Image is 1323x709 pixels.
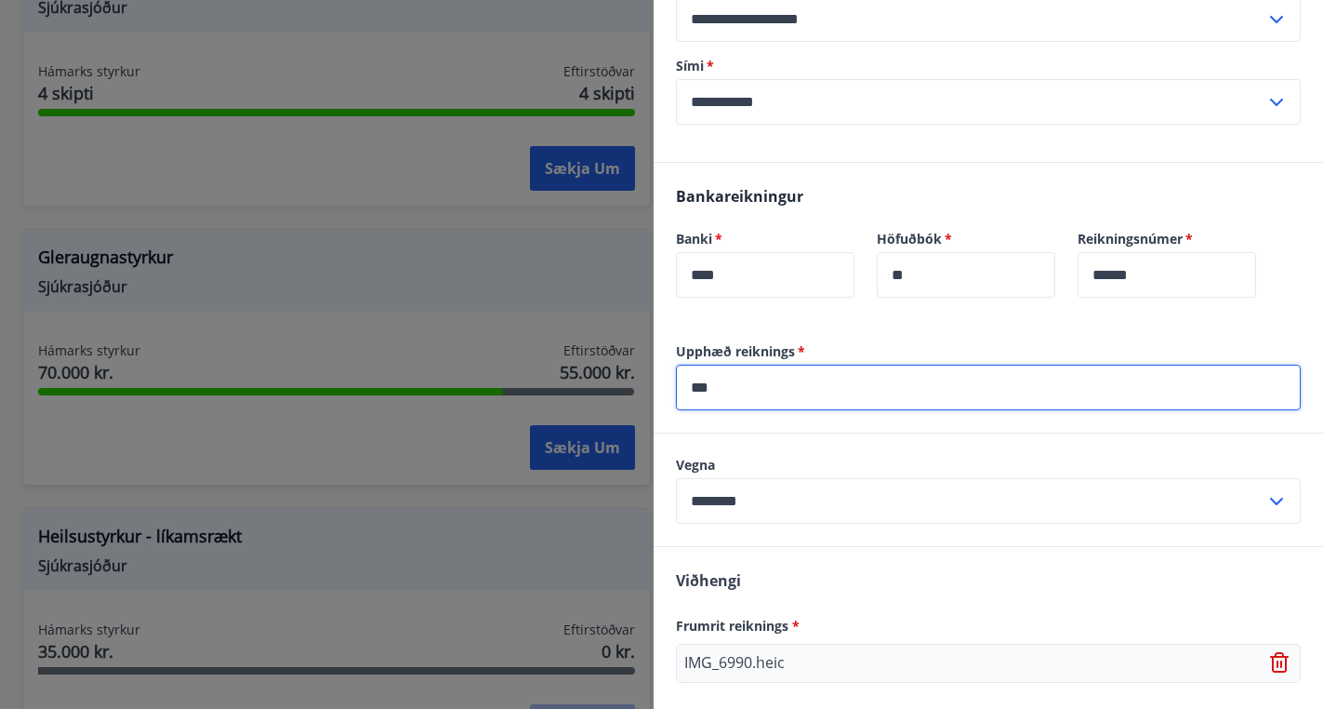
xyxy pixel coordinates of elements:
[676,570,741,591] span: Viðhengi
[676,617,800,635] span: Frumrit reiknings
[676,456,1301,475] label: Vegna
[676,230,854,248] label: Banki
[676,186,803,207] span: Bankareikningur
[1078,230,1256,248] label: Reikningsnúmer
[877,230,1055,248] label: Höfuðbók
[676,57,1301,75] label: Sími
[676,365,1301,410] div: Upphæð reiknings
[684,652,785,675] p: IMG_6990.heic
[676,342,1301,361] label: Upphæð reiknings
